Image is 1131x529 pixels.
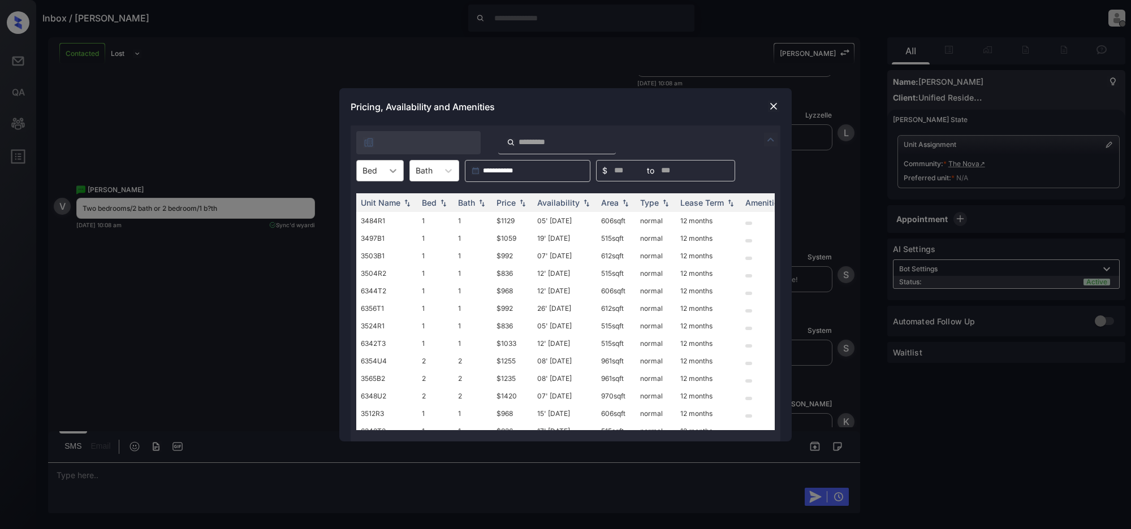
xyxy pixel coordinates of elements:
[676,422,741,440] td: 12 months
[497,198,516,207] div: Price
[676,229,741,247] td: 12 months
[660,198,671,206] img: sorting
[768,101,779,112] img: close
[636,300,676,317] td: normal
[492,247,533,264] td: $992
[537,198,580,207] div: Availability
[636,317,676,335] td: normal
[676,264,741,282] td: 12 months
[454,317,492,335] td: 1
[636,212,676,229] td: normal
[454,247,492,264] td: 1
[492,264,533,282] td: $836
[597,335,636,352] td: 515 sqft
[725,198,736,206] img: sorting
[533,335,597,352] td: 12' [DATE]
[597,229,636,247] td: 515 sqft
[356,352,417,370] td: 6354U4
[636,352,676,370] td: normal
[356,300,417,317] td: 6356T1
[597,370,636,387] td: 961 sqft
[647,164,654,177] span: to
[507,137,515,148] img: icon-zuma
[533,229,597,247] td: 19' [DATE]
[676,335,741,352] td: 12 months
[356,335,417,352] td: 6342T3
[356,264,417,282] td: 3504R2
[417,229,454,247] td: 1
[356,247,417,264] td: 3503B1
[454,264,492,282] td: 1
[597,264,636,282] td: 515 sqft
[492,335,533,352] td: $1033
[602,164,607,177] span: $
[454,370,492,387] td: 2
[492,352,533,370] td: $1255
[597,247,636,264] td: 612 sqft
[533,247,597,264] td: 07' [DATE]
[454,282,492,300] td: 1
[356,282,417,300] td: 6344T2
[676,212,741,229] td: 12 months
[597,282,636,300] td: 606 sqft
[636,264,676,282] td: normal
[356,229,417,247] td: 3497B1
[492,300,533,317] td: $992
[676,282,741,300] td: 12 months
[356,405,417,422] td: 3512R3
[361,198,400,207] div: Unit Name
[676,405,741,422] td: 12 months
[417,387,454,405] td: 2
[533,352,597,370] td: 08' [DATE]
[597,387,636,405] td: 970 sqft
[492,370,533,387] td: $1235
[597,212,636,229] td: 606 sqft
[356,422,417,440] td: 6342T2
[533,212,597,229] td: 05' [DATE]
[636,247,676,264] td: normal
[417,352,454,370] td: 2
[454,387,492,405] td: 2
[636,370,676,387] td: normal
[597,352,636,370] td: 961 sqft
[676,300,741,317] td: 12 months
[636,422,676,440] td: normal
[533,422,597,440] td: 17' [DATE]
[454,335,492,352] td: 1
[454,422,492,440] td: 1
[438,198,449,206] img: sorting
[417,405,454,422] td: 1
[417,300,454,317] td: 1
[356,317,417,335] td: 3524R1
[636,229,676,247] td: normal
[492,317,533,335] td: $836
[356,387,417,405] td: 6348U2
[454,229,492,247] td: 1
[597,422,636,440] td: 515 sqft
[533,370,597,387] td: 08' [DATE]
[417,370,454,387] td: 2
[356,212,417,229] td: 3484R1
[339,88,792,125] div: Pricing, Availability and Amenities
[492,387,533,405] td: $1420
[458,198,475,207] div: Bath
[454,352,492,370] td: 2
[640,198,659,207] div: Type
[597,405,636,422] td: 606 sqft
[636,387,676,405] td: normal
[492,282,533,300] td: $968
[417,317,454,335] td: 1
[636,335,676,352] td: normal
[454,212,492,229] td: 1
[676,387,741,405] td: 12 months
[517,198,528,206] img: sorting
[581,198,592,206] img: sorting
[492,405,533,422] td: $968
[417,212,454,229] td: 1
[492,229,533,247] td: $1059
[454,405,492,422] td: 1
[363,137,374,148] img: icon-zuma
[676,352,741,370] td: 12 months
[417,422,454,440] td: 1
[476,198,487,206] img: sorting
